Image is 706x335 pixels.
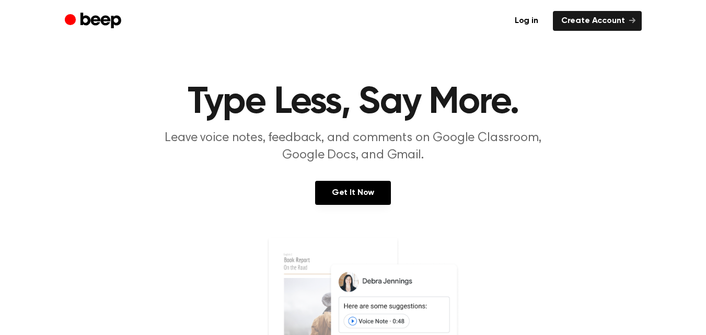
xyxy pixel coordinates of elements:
[86,84,621,121] h1: Type Less, Say More.
[506,11,547,31] a: Log in
[65,11,124,31] a: Beep
[553,11,642,31] a: Create Account
[153,130,554,164] p: Leave voice notes, feedback, and comments on Google Classroom, Google Docs, and Gmail.
[315,181,391,205] a: Get It Now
